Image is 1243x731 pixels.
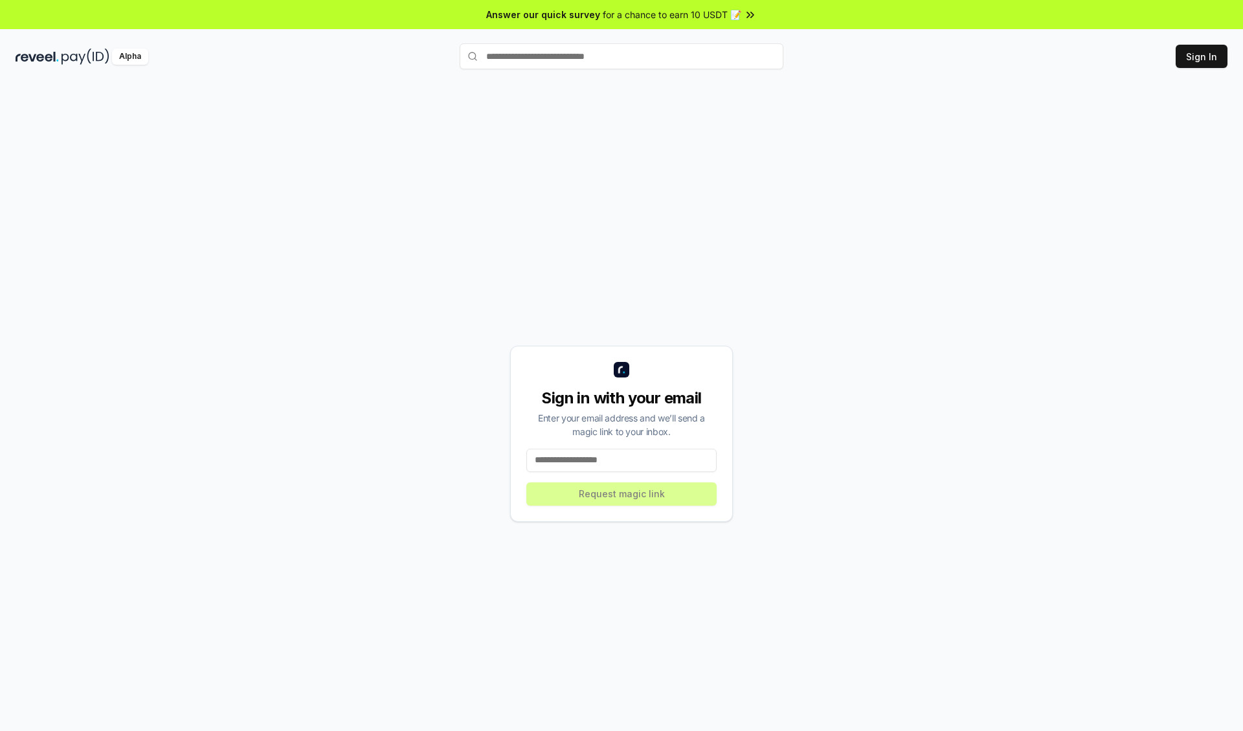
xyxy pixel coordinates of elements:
div: Alpha [112,49,148,65]
span: Answer our quick survey [486,8,600,21]
img: reveel_dark [16,49,59,65]
img: pay_id [62,49,109,65]
span: for a chance to earn 10 USDT 📝 [603,8,741,21]
img: logo_small [614,362,629,377]
div: Enter your email address and we’ll send a magic link to your inbox. [526,411,717,438]
div: Sign in with your email [526,388,717,409]
button: Sign In [1176,45,1227,68]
